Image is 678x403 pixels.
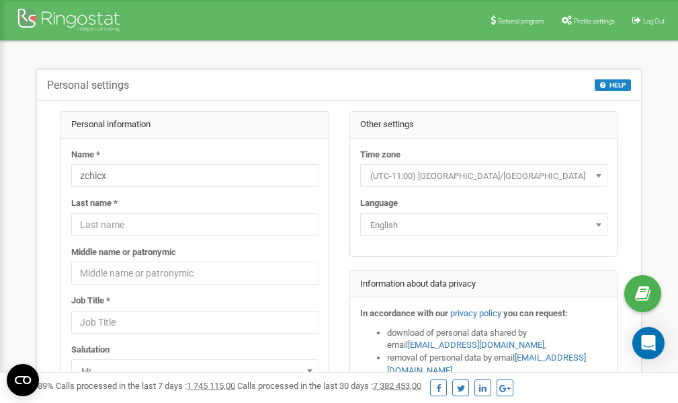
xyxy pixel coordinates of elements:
[71,213,319,236] input: Last name
[365,167,603,186] span: (UTC-11:00) Pacific/Midway
[76,362,314,381] span: Mr.
[71,246,176,259] label: Middle name or patronymic
[574,17,615,25] span: Profile settings
[350,271,618,298] div: Information about data privacy
[56,381,235,391] span: Calls processed in the last 7 days :
[71,311,319,334] input: Job Title
[365,216,603,235] span: English
[360,149,400,161] label: Time zone
[595,79,631,91] button: HELP
[71,295,110,307] label: Job Title *
[408,340,544,350] a: [EMAIL_ADDRESS][DOMAIN_NAME]
[643,17,665,25] span: Log Out
[373,381,421,391] u: 7 382 453,00
[71,197,118,210] label: Last name *
[387,352,607,377] li: removal of personal data by email ,
[450,308,501,318] a: privacy policy
[498,17,544,25] span: Referral program
[187,381,235,391] u: 1 745 115,00
[387,327,607,352] li: download of personal data shared by email ,
[360,308,448,318] strong: In accordance with our
[71,359,319,382] span: Mr.
[71,164,319,187] input: Name
[360,164,607,187] span: (UTC-11:00) Pacific/Midway
[503,308,568,318] strong: you can request:
[71,344,110,357] label: Salutation
[7,364,39,396] button: Open CMP widget
[61,112,329,139] div: Personal information
[71,149,100,161] label: Name *
[71,262,319,285] input: Middle name or patronymic
[360,213,607,236] span: English
[47,79,129,91] h5: Personal settings
[350,112,618,139] div: Other settings
[360,197,398,210] label: Language
[237,381,421,391] span: Calls processed in the last 30 days :
[632,327,665,359] div: Open Intercom Messenger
